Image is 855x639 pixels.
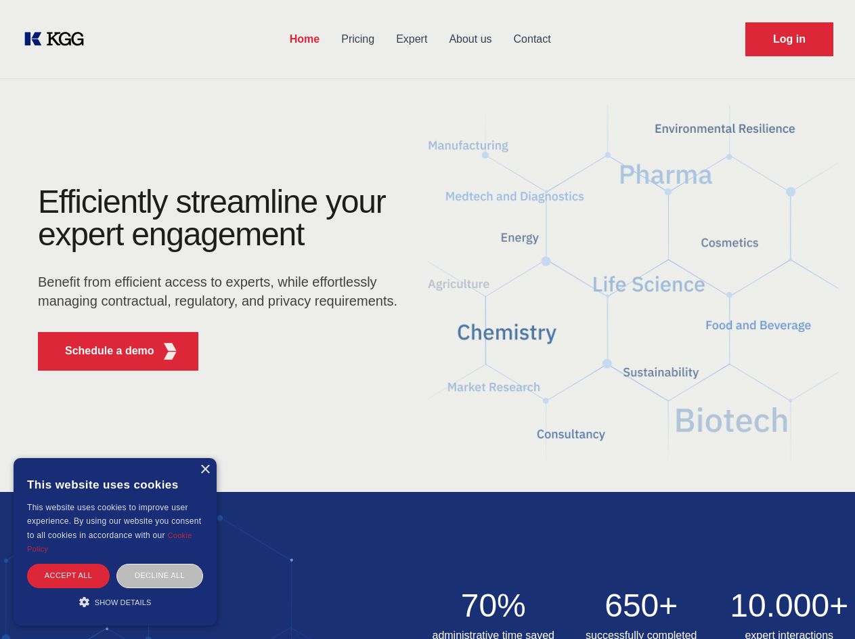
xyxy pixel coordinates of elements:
span: Show details [95,598,152,606]
h2: 70% [428,590,560,622]
p: Schedule a demo [65,343,154,359]
div: Decline all [116,564,203,588]
a: About us [438,22,502,57]
a: Cookie Policy [27,531,192,553]
div: Show details [27,595,203,609]
a: Home [279,22,330,57]
img: KGG Fifth Element RED [162,343,179,360]
a: Contact [503,22,562,57]
div: This website uses cookies [27,468,203,501]
a: Request Demo [745,22,833,56]
img: KGG Fifth Element RED [428,88,839,478]
a: Pricing [330,22,385,57]
span: This website uses cookies to improve user experience. By using our website you consent to all coo... [27,503,201,540]
p: Benefit from efficient access to experts, while effortlessly managing contractual, regulatory, an... [38,272,406,310]
div: Close [200,465,210,475]
h1: Efficiently streamline your expert engagement [38,186,406,251]
h2: 650+ [575,590,707,622]
button: Schedule a demoKGG Fifth Element RED [38,332,198,371]
a: KOL Knowledge Platform: Talk to Key External Experts (KEE) [22,28,95,50]
div: Accept all [27,564,110,588]
a: Expert [385,22,438,57]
